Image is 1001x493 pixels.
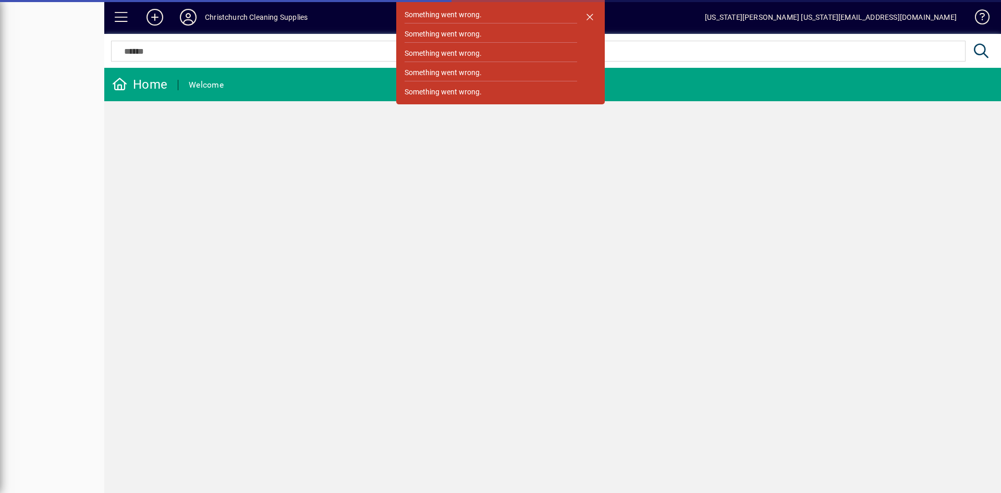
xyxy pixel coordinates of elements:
[705,9,957,26] div: [US_STATE][PERSON_NAME] [US_STATE][EMAIL_ADDRESS][DOMAIN_NAME]
[138,8,172,27] button: Add
[172,8,205,27] button: Profile
[405,87,482,98] div: Something went wrong.
[205,9,308,26] div: Christchurch Cleaning Supplies
[405,67,482,78] div: Something went wrong.
[967,2,988,36] a: Knowledge Base
[112,76,167,93] div: Home
[189,77,224,93] div: Welcome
